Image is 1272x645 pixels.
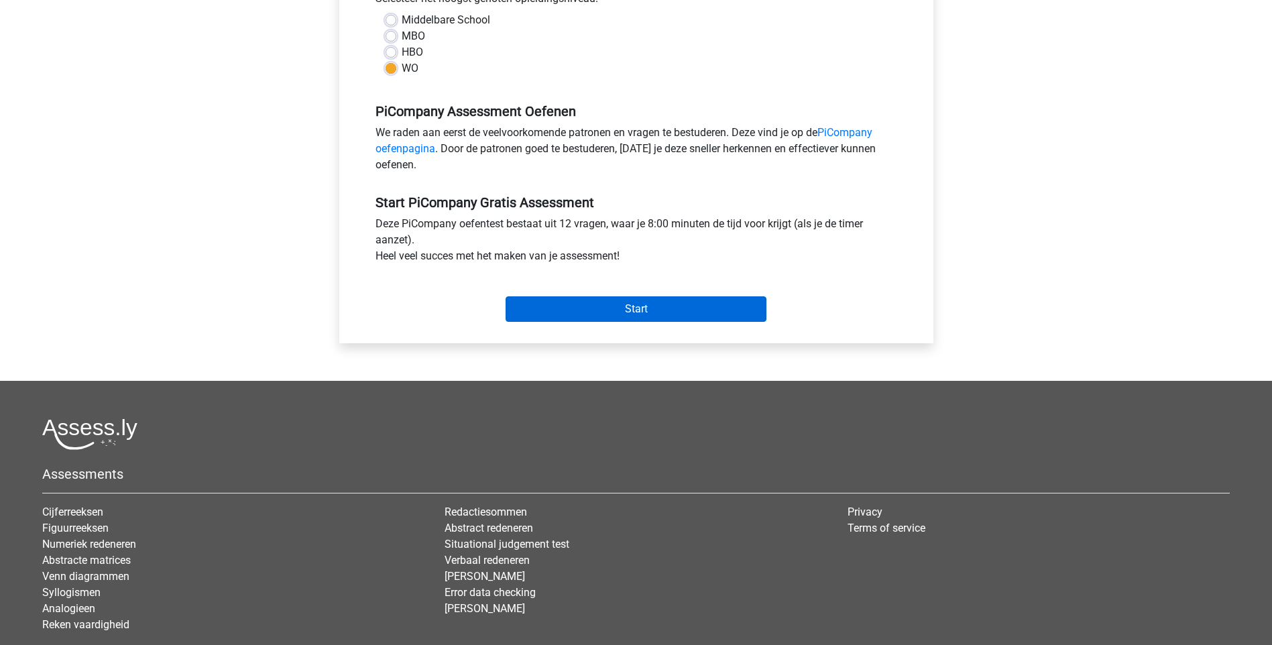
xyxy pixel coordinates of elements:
label: Middelbare School [402,12,490,28]
h5: Start PiCompany Gratis Assessment [375,194,897,211]
img: Assessly logo [42,418,137,450]
div: Deze PiCompany oefentest bestaat uit 12 vragen, waar je 8:00 minuten de tijd voor krijgt (als je ... [365,216,907,270]
a: Reken vaardigheid [42,618,129,631]
a: Cijferreeksen [42,506,103,518]
a: Numeriek redeneren [42,538,136,550]
a: Error data checking [445,586,536,599]
a: Abstracte matrices [42,554,131,567]
input: Start [506,296,766,322]
a: Abstract redeneren [445,522,533,534]
h5: Assessments [42,466,1230,482]
a: Figuurreeksen [42,522,109,534]
a: Analogieen [42,602,95,615]
a: Terms of service [848,522,925,534]
label: HBO [402,44,423,60]
a: Syllogismen [42,586,101,599]
h5: PiCompany Assessment Oefenen [375,103,897,119]
a: Verbaal redeneren [445,554,530,567]
a: Situational judgement test [445,538,569,550]
label: MBO [402,28,425,44]
a: [PERSON_NAME] [445,602,525,615]
div: We raden aan eerst de veelvoorkomende patronen en vragen te bestuderen. Deze vind je op de . Door... [365,125,907,178]
label: WO [402,60,418,76]
a: [PERSON_NAME] [445,570,525,583]
a: Venn diagrammen [42,570,129,583]
a: Privacy [848,506,882,518]
a: Redactiesommen [445,506,527,518]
